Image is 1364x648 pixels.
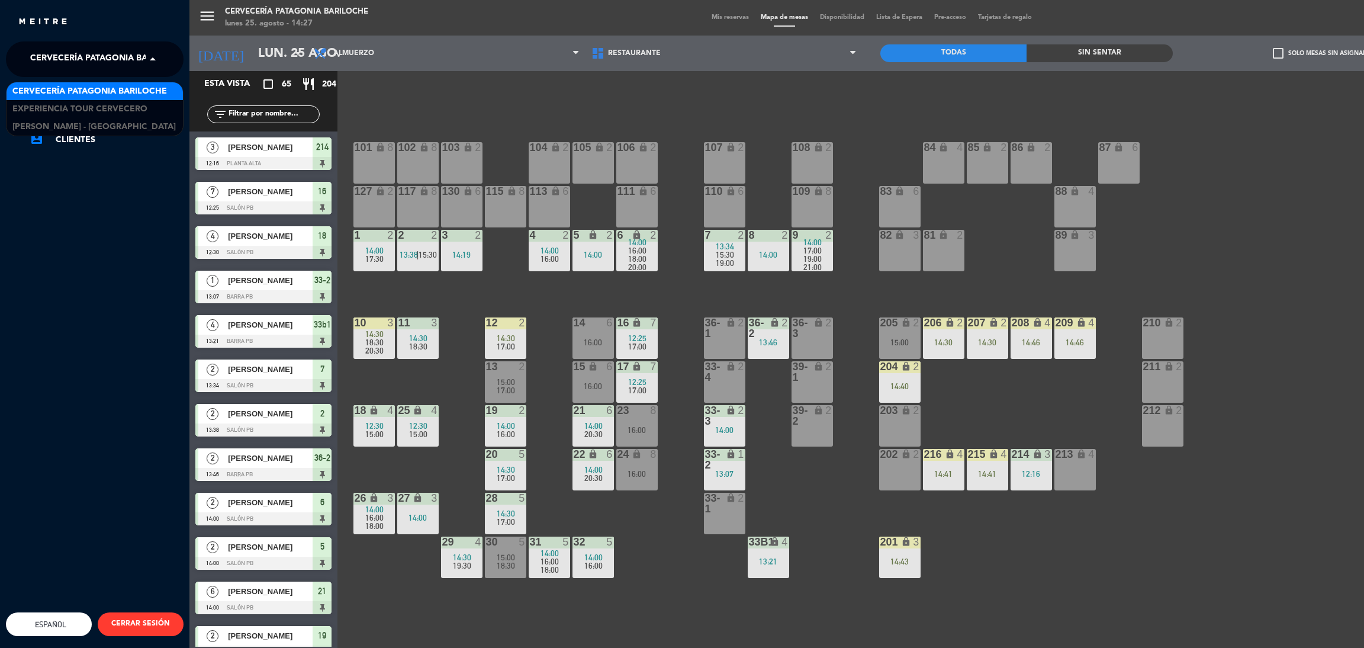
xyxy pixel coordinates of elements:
span: [PERSON_NAME] [228,496,313,509]
button: CERRAR SESIÓN [98,612,184,636]
span: 33b1 [314,317,331,332]
span: 6 [207,586,218,598]
span: 7 [320,362,324,376]
span: 18 [318,229,326,243]
span: 4 [207,319,218,331]
span: 36-2 [314,451,330,465]
span: [PERSON_NAME] [228,185,313,198]
i: filter_list [213,107,227,121]
img: MEITRE [18,18,68,27]
i: restaurant [301,77,316,91]
span: [PERSON_NAME] [228,585,313,598]
span: 3 [207,142,218,153]
span: [PERSON_NAME] [228,141,313,153]
a: Clientes [30,133,184,147]
span: [PERSON_NAME] - [GEOGRAPHIC_DATA] [12,120,176,134]
span: 5 [320,540,324,554]
span: 65 [282,78,291,91]
span: Experiencia Tour Cervecero [12,102,147,116]
span: [PERSON_NAME] [228,408,313,420]
span: 16 [318,184,326,198]
span: 6 [320,495,324,509]
span: 204 [322,78,336,91]
span: 19 [318,628,326,643]
span: [PERSON_NAME] [228,630,313,642]
span: [PERSON_NAME] [228,319,313,331]
span: Español [32,620,66,629]
span: 2 [207,497,218,509]
span: [PERSON_NAME] [228,230,313,242]
input: Filtrar por nombre... [227,108,319,121]
span: 2 [320,406,324,421]
span: 4 [207,230,218,242]
span: [PERSON_NAME] [228,363,313,376]
span: Cervecería Patagonia Bariloche [30,47,185,72]
span: 214 [316,140,329,154]
div: Esta vista [195,77,275,91]
span: 2 [207,453,218,464]
i: account_box [30,131,44,146]
span: 2 [207,364,218,376]
span: [PERSON_NAME] [228,541,313,553]
span: 7 [207,186,218,198]
i: crop_square [261,77,275,91]
span: [PERSON_NAME] [228,274,313,287]
span: 21 [318,584,326,598]
span: 2 [207,630,218,642]
span: 2 [207,408,218,420]
span: 2 [207,541,218,553]
span: 33-2 [314,273,330,287]
span: [PERSON_NAME] [228,452,313,464]
span: Cervecería Patagonia Bariloche [12,85,167,98]
span: 1 [207,275,218,287]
